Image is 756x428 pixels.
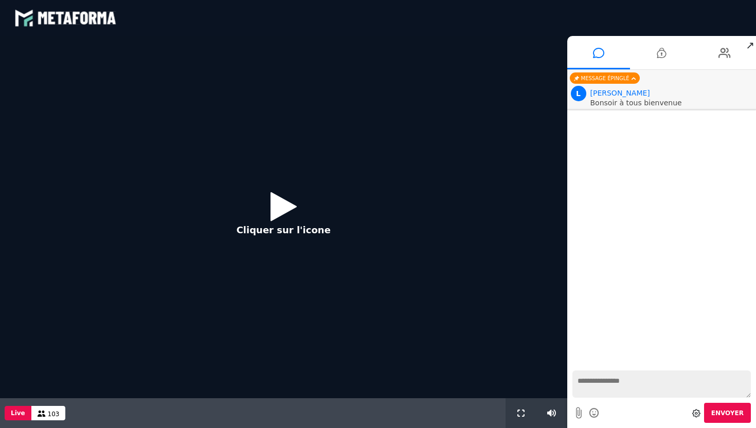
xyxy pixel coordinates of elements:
button: Live [5,406,31,420]
p: Bonsoir à tous bienvenue [590,99,754,106]
p: Cliquer sur l'icone [237,223,331,237]
span: 103 [48,411,60,418]
span: L [571,86,586,101]
span: Envoyer [711,410,744,417]
button: Cliquer sur l'icone [226,184,341,250]
div: Message épinglé [570,72,640,84]
span: Animateur [590,89,650,97]
button: Envoyer [704,403,751,423]
span: ↗ [744,36,756,54]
